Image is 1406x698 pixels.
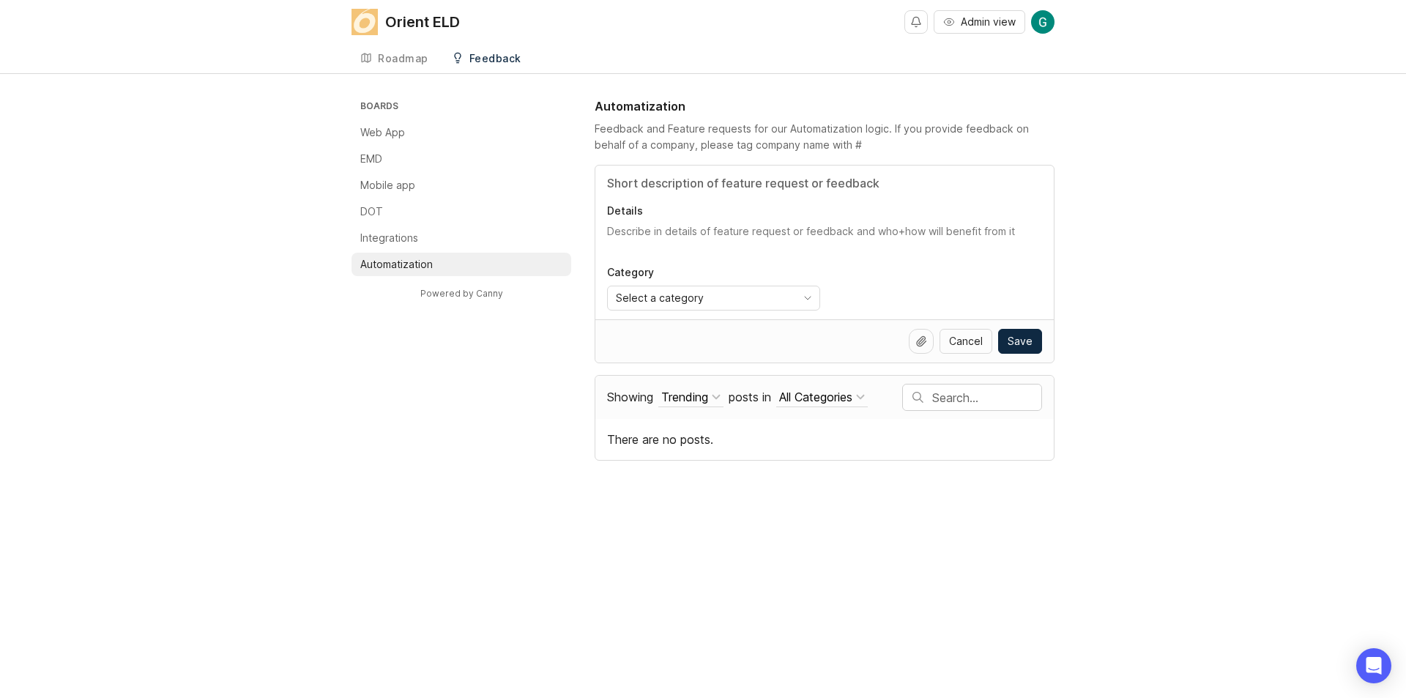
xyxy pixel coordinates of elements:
[351,200,571,223] a: DOT
[658,387,724,407] button: Showing
[776,387,868,407] button: posts in
[360,257,433,272] p: Automatization
[351,174,571,197] a: Mobile app
[607,204,1042,218] p: Details
[351,147,571,171] a: EMD
[351,253,571,276] a: Automatization
[351,226,571,250] a: Integrations
[351,44,437,74] a: Roadmap
[949,334,983,349] span: Cancel
[360,152,382,166] p: EMD
[616,290,704,306] span: Select a category
[357,97,571,118] h3: Boards
[469,53,521,64] div: Feedback
[360,125,405,140] p: Web App
[934,10,1025,34] button: Admin view
[360,178,415,193] p: Mobile app
[418,285,505,302] a: Powered by Canny
[779,389,852,405] div: All Categories
[729,390,771,404] span: posts in
[351,121,571,144] a: Web App
[1356,648,1391,683] div: Open Intercom Messenger
[661,389,708,405] div: Trending
[932,390,1041,406] input: Search…
[1008,334,1033,349] span: Save
[607,390,653,404] span: Showing
[998,329,1042,354] button: Save
[940,329,992,354] button: Cancel
[595,97,685,115] h1: Automatization
[351,9,378,35] img: Orient ELD logo
[360,204,383,219] p: DOT
[1031,10,1054,34] img: Guard Manager
[904,10,928,34] button: Notifications
[961,15,1016,29] span: Admin view
[443,44,530,74] a: Feedback
[385,15,460,29] div: Orient ELD
[607,224,1042,253] textarea: Details
[595,121,1054,153] div: Feedback and Feature requests for our Automatization logic. If you provide feedback on behalf of ...
[607,174,1042,192] input: Title
[796,292,819,304] svg: toggle icon
[595,419,1054,460] div: There are no posts.
[607,286,820,311] div: toggle menu
[378,53,428,64] div: Roadmap
[360,231,418,245] p: Integrations
[607,265,820,280] p: Category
